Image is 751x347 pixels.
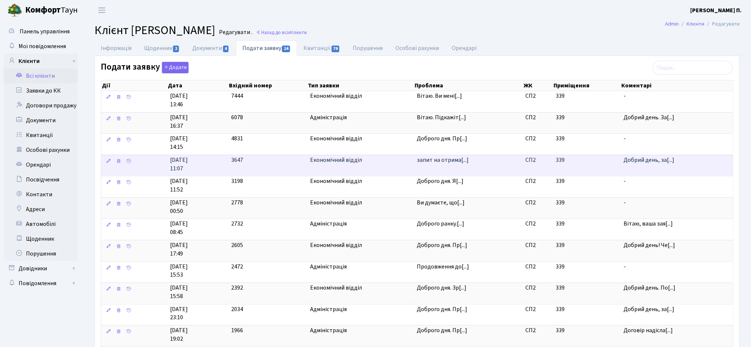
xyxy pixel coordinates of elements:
span: - [624,92,730,100]
a: Квитанції [297,40,346,56]
a: Заявки до КК [4,83,78,98]
span: [DATE] 08:45 [170,220,225,237]
a: Довідники [4,261,78,276]
a: Порушення [4,246,78,261]
span: [DATE] 15:53 [170,263,225,280]
a: Клієнти [4,54,78,69]
a: [PERSON_NAME] П. [691,6,742,15]
span: [DATE] 00:50 [170,198,225,216]
th: Проблема [414,80,523,91]
span: Доброго дня. Зр[...] [417,284,466,292]
span: 339 [556,156,565,164]
a: Орендарі [446,40,483,56]
span: [DATE] 23:10 [170,305,225,322]
span: Клієнти [290,29,307,36]
th: Приміщення [553,80,621,91]
small: Редагувати . [217,29,252,36]
a: Мої повідомлення [4,39,78,54]
span: [DATE] 11:07 [170,156,225,173]
span: 339 [556,198,565,207]
th: Дії [101,80,167,91]
span: СП2 [526,284,550,292]
span: Адміністрація [310,113,411,122]
span: Продовження до[...] [417,263,469,271]
span: 2392 [231,284,243,292]
span: 339 [556,326,565,334]
a: Додати [160,61,189,74]
span: 2 [173,46,179,52]
a: Всі клієнти [4,69,78,83]
img: logo.png [7,3,22,18]
th: ЖК [523,80,553,91]
span: Економічний відділ [310,156,411,164]
span: Доброго дня. Пр[...] [417,241,467,249]
span: 4 [223,46,229,52]
span: 7444 [231,92,243,100]
a: Документи [4,113,78,128]
a: Контакти [4,187,78,202]
span: Доброго ранку.[...] [417,220,464,228]
span: 339 [556,305,565,313]
span: 2034 [231,305,243,313]
span: Адміністрація [310,220,411,228]
span: СП2 [526,177,550,186]
span: Вітаю. Підкажіт[...] [417,113,466,121]
span: Економічний відділ [310,284,411,292]
span: [DATE] 13:46 [170,92,225,109]
a: Клієнти [687,20,705,28]
span: запит на отрима[...] [417,156,469,164]
a: Щоденник [138,40,186,56]
span: Доброго дня. Пр[...] [417,305,467,313]
span: - [624,177,730,186]
span: Мої повідомлення [19,42,66,50]
span: Панель управління [20,27,70,36]
a: Повідомлення [4,276,78,291]
b: Комфорт [25,4,61,16]
span: 24 [282,46,290,52]
span: СП2 [526,326,550,335]
span: СП2 [526,220,550,228]
th: Коментарі [621,80,734,91]
th: Дата [167,80,228,91]
span: 339 [556,284,565,292]
span: 2605 [231,241,243,249]
span: 339 [556,113,565,121]
th: Тип заявки [307,80,414,91]
span: 6078 [231,113,243,121]
span: Добрий день, за[...] [624,305,674,313]
span: Добрий день! Че[...] [624,241,675,249]
span: 339 [556,134,565,143]
span: Таун [25,4,78,17]
a: Адреси [4,202,78,217]
span: СП2 [526,92,550,100]
span: - [624,198,730,207]
span: СП2 [526,305,550,314]
span: Адміністрація [310,326,411,335]
span: СП2 [526,198,550,207]
span: [DATE] 19:02 [170,326,225,343]
span: Добрий день, за[...] [624,156,674,164]
span: Доброго дня. Пр[...] [417,326,467,334]
input: Пошук... [652,61,733,75]
span: 2732 [231,220,243,228]
button: Переключити навігацію [93,4,111,16]
a: Назад до всіхКлієнти [256,29,307,36]
a: Порушення [347,40,389,56]
span: - [624,134,730,143]
span: Економічний відділ [310,92,411,100]
a: Подати заявку [236,40,297,56]
a: Квитанції [4,128,78,143]
span: Економічний відділ [310,241,411,250]
span: 2472 [231,263,243,271]
a: Інформація [94,40,138,56]
span: СП2 [526,113,550,122]
a: Щоденник [4,231,78,246]
a: Посвідчення [4,172,78,187]
label: Подати заявку [101,62,189,73]
span: СП2 [526,156,550,164]
span: Економічний відділ [310,177,411,186]
a: Орендарі [4,157,78,172]
span: 79 [332,46,340,52]
span: Вітаю. Ви мені[...] [417,92,462,100]
nav: breadcrumb [654,16,751,32]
